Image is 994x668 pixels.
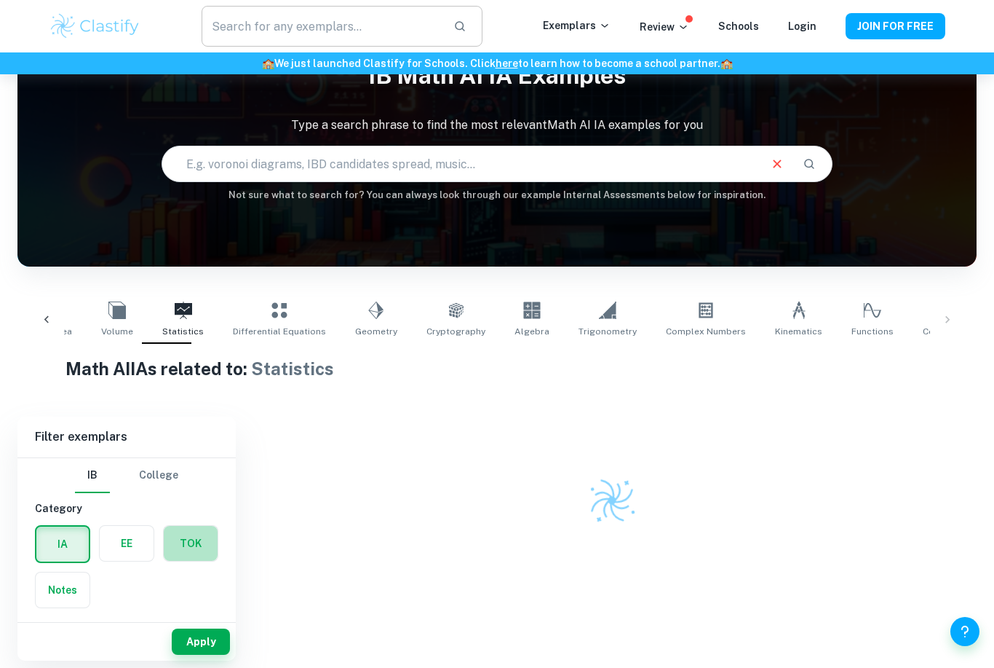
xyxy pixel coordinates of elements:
[355,325,397,338] span: Geometry
[101,325,133,338] span: Volume
[75,458,178,493] div: Filter type choice
[139,458,178,493] button: College
[923,325,971,338] span: Correlation
[950,617,979,646] button: Help and Feedback
[35,500,218,516] h6: Category
[164,526,218,561] button: TOK
[666,325,746,338] span: Complex Numbers
[36,527,89,562] button: IA
[75,458,110,493] button: IB
[36,573,90,608] button: Notes
[49,12,141,41] img: Clastify logo
[496,58,518,69] a: here
[578,325,637,338] span: Trigonometry
[172,629,230,655] button: Apply
[797,152,822,176] button: Search
[65,355,929,382] h1: Math AI IAs related to:
[718,20,759,32] a: Schools
[17,417,236,457] h6: Filter exemplars
[3,55,991,71] h6: We just launched Clastify for Schools. Click to learn how to become a school partner.
[640,19,689,35] p: Review
[581,470,642,530] img: Clastify logo
[251,358,334,379] span: Statistics
[233,325,326,338] span: Differential Equations
[514,325,549,338] span: Algebra
[788,20,816,32] a: Login
[763,150,791,178] button: Clear
[262,58,274,69] span: 🏫
[846,13,945,39] button: JOIN FOR FREE
[202,6,442,47] input: Search for any exemplars...
[17,52,977,99] h1: IB Math AI IA examples
[162,325,204,338] span: Statistics
[426,325,485,338] span: Cryptography
[851,325,894,338] span: Functions
[775,325,822,338] span: Kinematics
[100,526,154,561] button: EE
[17,117,977,134] p: Type a search phrase to find the most relevant Math AI IA examples for you
[720,58,733,69] span: 🏫
[543,17,611,34] p: Exemplars
[17,188,977,203] h6: Not sure what to search for? You can always look through our example Internal Assessments below f...
[162,144,758,184] input: E.g. voronoi diagrams, IBD candidates spread, music...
